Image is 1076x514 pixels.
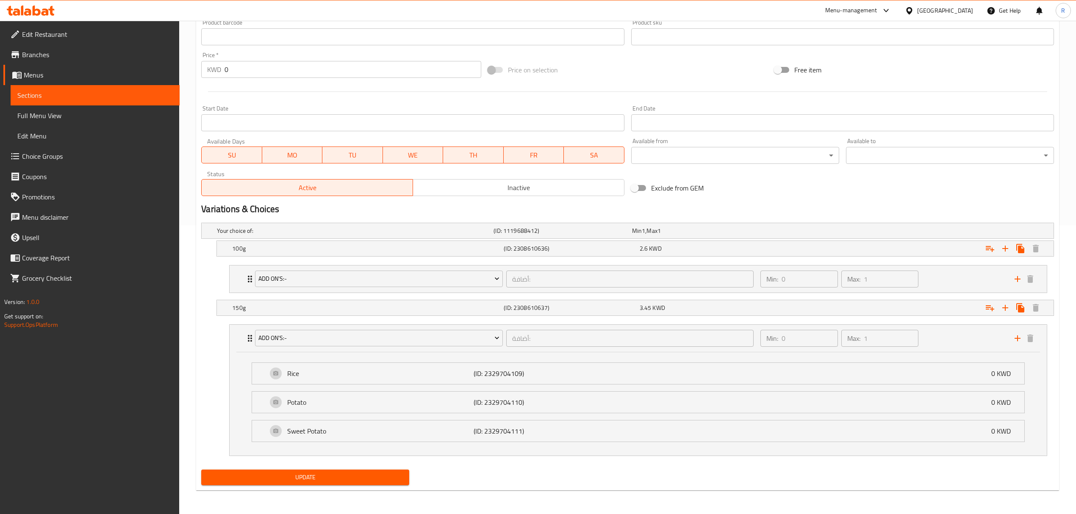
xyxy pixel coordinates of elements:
[255,330,502,347] button: Add On's:-
[494,227,628,235] h5: (ID: 1119688412)
[202,223,1054,238] div: Expand
[413,179,624,196] button: Inactive
[252,363,1024,384] div: Expand
[982,300,998,315] button: Add choice group
[11,85,180,105] a: Sections
[22,232,173,243] span: Upsell
[652,302,665,313] span: KWD
[11,105,180,126] a: Full Menu View
[287,368,473,379] p: Rice
[632,227,767,235] div: ,
[564,146,624,163] button: SA
[998,300,1013,315] button: Add new choice
[22,50,173,60] span: Branches
[26,296,39,307] span: 1.0.0
[794,65,821,75] span: Free item
[230,265,1047,293] div: Expand
[651,183,704,193] span: Exclude from GEM
[222,262,1054,296] li: Expand
[3,248,180,268] a: Coverage Report
[3,146,180,166] a: Choice Groups
[991,426,1018,436] p: 0 KWD
[1024,332,1037,345] button: delete
[982,241,998,256] button: Add choice group
[17,131,173,141] span: Edit Menu
[474,426,598,436] p: (ID: 2329704111)
[631,147,839,164] div: ​
[1024,273,1037,285] button: delete
[17,111,173,121] span: Full Menu View
[258,274,499,284] span: Add On's:-
[4,296,25,307] span: Version:
[1011,273,1024,285] button: add
[416,182,621,194] span: Inactive
[201,28,624,45] input: Please enter product barcode
[3,187,180,207] a: Promotions
[846,147,1054,164] div: ​
[642,225,645,236] span: 1
[3,268,180,288] a: Grocery Checklist
[446,149,500,161] span: TH
[252,392,1024,413] div: Expand
[3,65,180,85] a: Menus
[640,243,648,254] span: 2.6
[217,300,1054,315] div: Expand
[3,44,180,65] a: Branches
[766,333,778,343] p: Min:
[201,179,413,196] button: Active
[232,304,500,312] h5: 150g
[232,244,500,253] h5: 100g
[847,274,860,284] p: Max:
[474,397,598,407] p: (ID: 2329704110)
[287,426,473,436] p: Sweet Potato
[22,273,173,283] span: Grocery Checklist
[287,397,473,407] p: Potato
[326,149,380,161] span: TU
[217,241,1054,256] div: Expand
[504,244,636,253] h5: (ID: 2308610636)
[22,151,173,161] span: Choice Groups
[17,90,173,100] span: Sections
[632,225,642,236] span: Min
[230,325,1047,352] div: Expand
[766,274,778,284] p: Min:
[222,321,1054,459] li: ExpandExpandExpandExpand
[1013,300,1028,315] button: Clone new choice
[322,146,383,163] button: TU
[258,333,499,343] span: Add On's:-
[3,166,180,187] a: Coupons
[508,65,558,75] span: Price on selection
[657,225,661,236] span: 1
[3,207,180,227] a: Menu disclaimer
[1011,332,1024,345] button: add
[252,420,1024,442] div: Expand
[646,225,657,236] span: Max
[1013,241,1028,256] button: Clone new choice
[991,368,1018,379] p: 0 KWD
[22,212,173,222] span: Menu disclaimer
[201,146,262,163] button: SU
[207,64,221,75] p: KWD
[631,28,1054,45] input: Please enter product sku
[225,61,481,78] input: Please enter price
[991,397,1018,407] p: 0 KWD
[3,227,180,248] a: Upsell
[998,241,1013,256] button: Add new choice
[201,203,1054,216] h2: Variations & Choices
[22,192,173,202] span: Promotions
[504,304,636,312] h5: (ID: 2308610637)
[567,149,621,161] span: SA
[11,126,180,146] a: Edit Menu
[262,146,323,163] button: MO
[507,149,561,161] span: FR
[4,319,58,330] a: Support.OpsPlatform
[825,6,877,16] div: Menu-management
[504,146,564,163] button: FR
[4,311,43,322] span: Get support on:
[255,271,502,287] button: Add On's:-
[266,149,319,161] span: MO
[640,302,652,313] span: 3.45
[3,24,180,44] a: Edit Restaurant
[205,182,410,194] span: Active
[1028,241,1043,256] button: Delete 100g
